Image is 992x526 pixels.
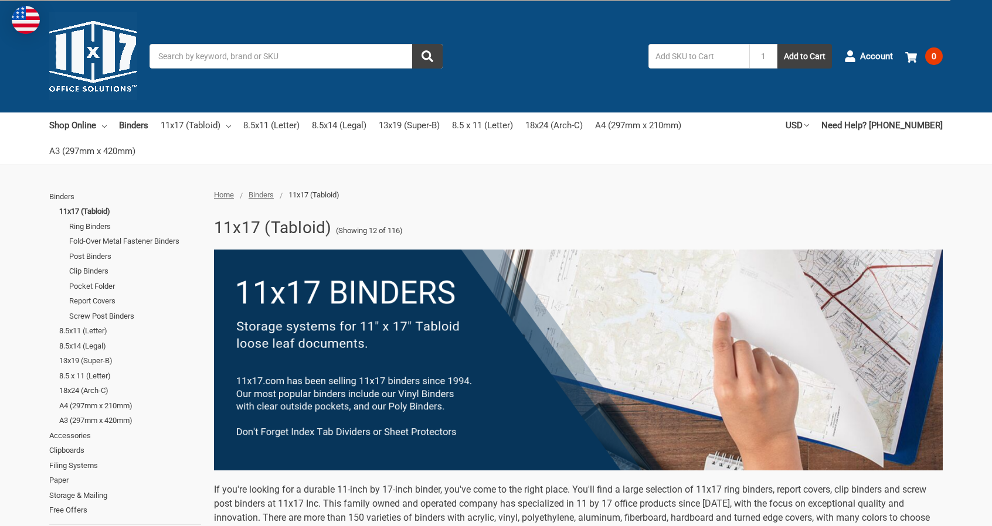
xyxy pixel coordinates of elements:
a: USD [786,112,809,138]
button: Add to Cart [777,44,832,69]
input: Search by keyword, brand or SKU [150,44,443,69]
a: A3 (297mm x 420mm) [59,413,201,428]
a: 8.5x11 (Letter) [243,112,300,138]
a: 8.5x14 (Legal) [59,339,201,354]
a: Ring Binders [69,219,201,234]
a: Need Help? [PHONE_NUMBER] [821,112,943,138]
a: 8.5 x 11 (Letter) [452,112,513,138]
a: Post Binders [69,249,201,264]
a: Free Offers [49,503,201,518]
a: Report Covers [69,293,201,309]
a: Binders [119,112,148,138]
a: Paper [49,473,201,488]
a: 11x17 (Tabloid) [161,112,231,138]
a: 11x17 (Tabloid) [59,204,201,219]
a: 8.5 x 11 (Letter) [59,368,201,384]
a: Account [844,41,893,71]
a: A4 (297mm x 210mm) [595,112,681,138]
img: 11x17.com [49,12,137,100]
a: Clip Binders [69,264,201,279]
a: 18x24 (Arch-C) [59,383,201,398]
a: Binders [249,190,274,199]
a: Filing Systems [49,458,201,473]
a: A3 (297mm x 420mm) [49,138,135,164]
span: (Showing 12 of 116) [336,225,403,237]
a: A4 (297mm x 210mm) [59,398,201,414]
span: Account [860,50,893,63]
a: 13x19 (Super-B) [59,353,201,368]
span: 0 [925,47,943,65]
a: Pocket Folder [69,279,201,294]
img: duty and tax information for United States [12,6,40,34]
h1: 11x17 (Tabloid) [214,213,332,243]
a: 8.5x14 (Legal) [312,112,366,138]
a: Shop Online [49,112,107,138]
a: Storage & Mailing [49,488,201,503]
a: Clipboards [49,443,201,458]
input: Add SKU to Cart [648,44,749,69]
a: Screw Post Binders [69,309,201,324]
a: 8.5x11 (Letter) [59,323,201,339]
img: binders-1-.png [214,250,943,470]
a: 13x19 (Super-B) [379,112,440,138]
span: 11x17 (Tabloid) [288,190,339,199]
a: Accessories [49,428,201,443]
a: 0 [905,41,943,71]
a: Binders [49,189,201,204]
a: Home [214,190,234,199]
a: Fold-Over Metal Fastener Binders [69,234,201,249]
a: 18x24 (Arch-C) [525,112,583,138]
